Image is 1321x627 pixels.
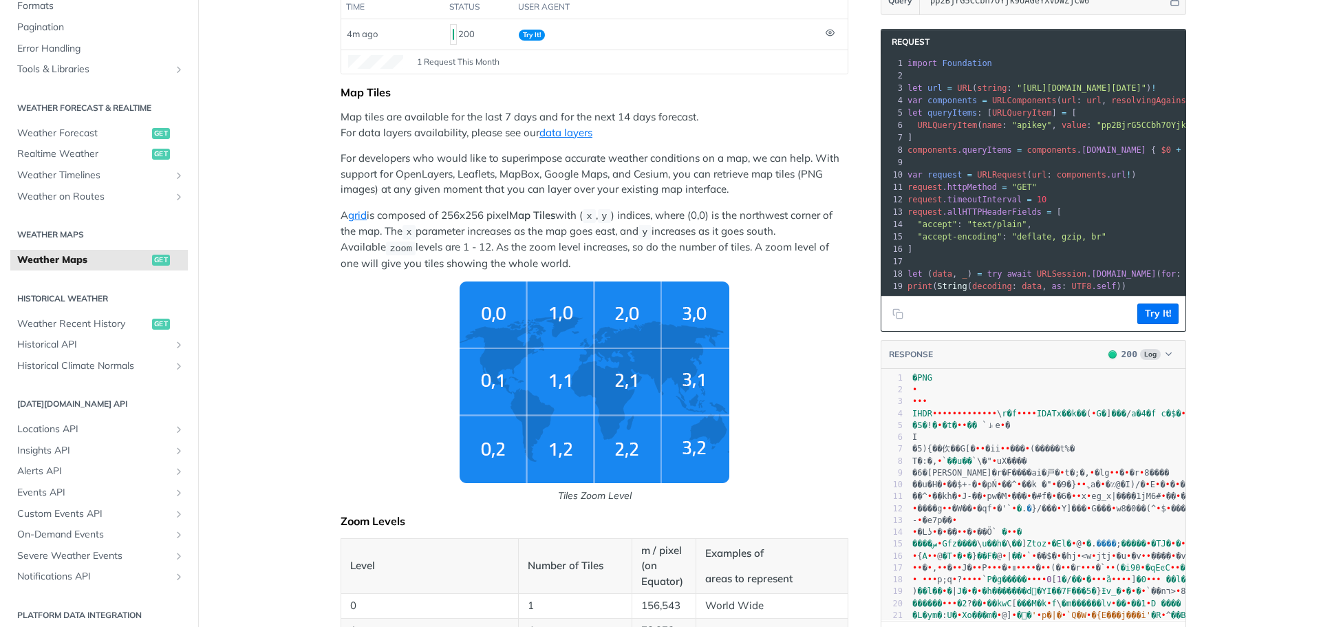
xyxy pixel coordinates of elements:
[912,480,1205,489] span: ��u�H� ��$+-� �pŃ ��^ ��k �" �ߨ {�9a� �٪@�I)/� E � � � |�X
[10,461,188,482] a: Alerts APIShow subpages for Alerts API
[881,169,905,181] div: 10
[1057,170,1106,180] span: components
[152,149,170,160] span: get
[341,85,848,99] div: Map Tiles
[907,170,923,180] span: var
[17,127,149,140] span: Weather Forecast
[957,220,962,229] span: :
[1017,145,1022,155] span: =
[152,319,170,330] span: get
[987,269,1002,279] span: try
[1161,269,1177,279] span: for
[1017,409,1022,418] span: \u0
[1042,281,1046,291] span: ,
[10,229,188,241] h2: Weather Maps
[977,480,982,489] span: \u1d
[17,42,184,56] span: Error Handling
[509,209,555,222] strong: Map Tiles
[917,220,957,229] span: "accept"
[10,187,188,207] a: Weather on RoutesShow subpages for Weather on Routes
[1017,83,1146,93] span: "[URL][DOMAIN_NAME][DATE]"
[10,144,188,164] a: Realtime Weatherget
[881,255,905,268] div: 17
[17,486,170,500] span: Events API
[1002,182,1007,192] span: =
[881,396,903,407] div: 3
[967,220,1027,229] span: "text/plain"
[341,489,848,503] p: Tiles Zoom Level
[1077,96,1082,105] span: :
[460,281,729,483] img: weather-grid-map.png
[17,423,170,436] span: Locations API
[1091,409,1096,418] span: \ue
[912,385,917,394] span: \u1a
[927,269,932,279] span: (
[341,151,848,198] p: For developers who would like to superimpose accurate weather conditions on a map, we can help. W...
[881,243,905,255] div: 16
[967,281,972,291] span: (
[17,317,149,331] span: Weather Recent History
[10,59,188,80] a: Tools & LibrariesShow subpages for Tools & Libraries
[1012,120,1052,130] span: "apikey"
[907,145,957,155] span: components
[943,195,1022,204] span: .timeoutInterval
[977,83,1007,93] span: string
[982,421,1010,430] span: `ꀮe �
[943,59,992,68] span: Foundation
[1062,281,1066,291] span: :
[881,193,905,206] div: 12
[977,170,1027,180] span: URLRequest
[881,57,905,70] div: 1
[1086,269,1156,279] span: .[DOMAIN_NAME]
[173,487,184,498] button: Show subpages for Events API
[881,456,903,467] div: 8
[912,468,1169,478] span: �6�[PERSON_NAME]�r�F����ai�戸� t�;�, �lg � �r 8����
[10,293,188,305] h2: Historical Weather
[10,250,188,270] a: Weather Mapsget
[1025,444,1030,454] span: \u3
[907,269,923,279] span: let
[982,409,987,418] span: \u0
[17,444,170,458] span: Insights API
[341,281,848,503] span: Tiles Zoom Level
[10,566,188,587] a: Notifications APIShow subpages for Notifications API
[1086,96,1102,105] span: url
[912,396,917,406] span: \u0
[1106,170,1126,180] span: .url
[927,170,963,180] span: request
[10,334,188,355] a: Historical APIShow subpages for Historical API
[1131,409,1156,418] span: a�4�f
[17,359,170,373] span: Historical Climate Normals
[881,218,905,231] div: 14
[10,440,188,461] a: Insights APIShow subpages for Insights API
[881,280,905,293] div: 19
[1121,349,1137,359] span: 200
[1091,281,1116,291] span: .self
[912,432,917,442] span: I
[1176,145,1181,155] span: +
[932,269,952,279] span: data
[341,208,848,271] p: A is composed of 256x256 pixel with ( , ) indices, where (0,0) is the northwest corner of the map...
[1052,120,1057,130] span: ,
[1027,170,1031,180] span: (
[881,206,905,218] div: 13
[881,181,905,193] div: 11
[912,409,932,418] span: IHDR
[881,467,903,479] div: 9
[10,17,188,38] a: Pagination
[1126,409,1131,418] span: /
[881,131,905,144] div: 7
[881,231,905,243] div: 15
[912,373,932,383] span: �PNG
[1037,269,1086,279] span: URLSession
[10,123,188,144] a: Weather Forecastget
[17,169,170,182] span: Weather Timelines
[389,243,411,253] span: zoom
[1007,269,1032,279] span: await
[1146,83,1151,93] span: )
[1139,468,1144,478] span: \u1e
[943,207,1042,217] span: .allHTTPHeaderFields
[341,109,848,140] p: Map tiles are available for the last 7 days and for the next 14 days forecast. For data layers av...
[17,190,170,204] span: Weather on Routes
[173,170,184,181] button: Show subpages for Weather Timelines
